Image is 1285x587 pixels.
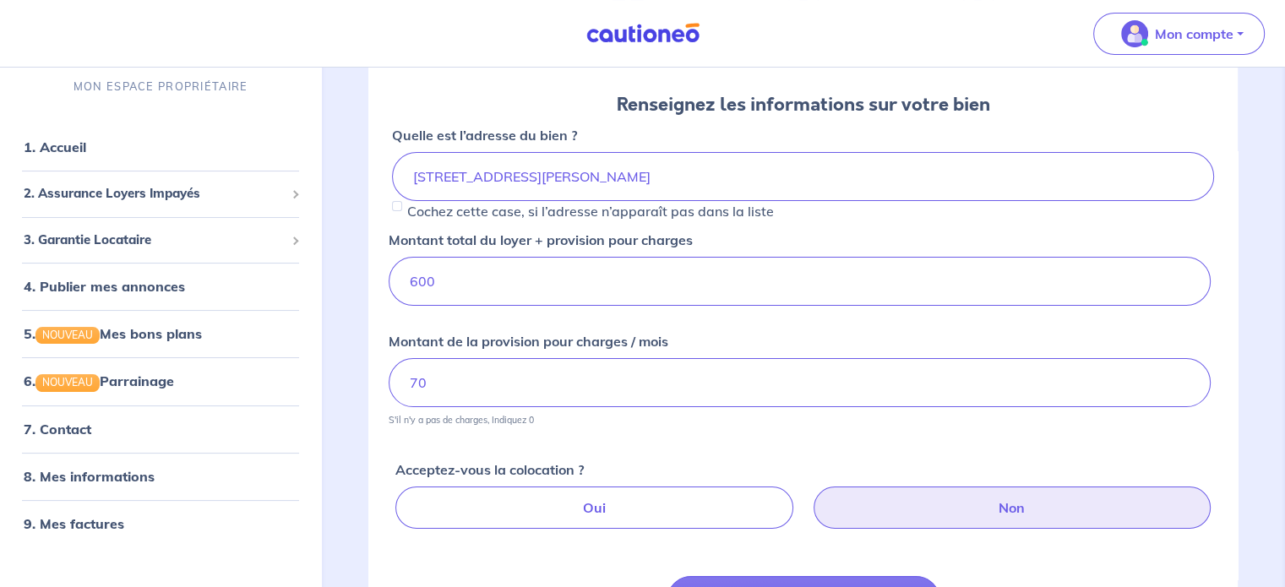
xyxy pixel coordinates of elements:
div: 2. Assurance Loyers Impayés [7,178,314,211]
label: Oui [395,486,792,529]
p: S'il n'y a pas de charges, Indiquez 0 [389,414,534,426]
button: illu_account_valid_menu.svgMon compte [1093,13,1265,55]
p: MON ESPACE PROPRIÉTAIRE [74,79,248,95]
div: 4. Publier mes annonces [7,270,314,304]
input: Ex. : 165 avenue de bretagne, Lille [392,152,1214,201]
a: 1. Accueil [24,139,86,156]
a: 6.NOUVEAUParrainage [24,373,174,390]
img: Cautioneo [580,23,706,44]
span: 3. Garantie Locataire [24,231,285,250]
a: 8. Mes informations [24,468,155,485]
div: Renseignez les informations sur votre bien [617,91,990,118]
img: illu_account_valid_menu.svg [1121,20,1148,47]
a: 9. Mes factures [24,515,124,532]
input: Ex. : 250 € / mois [389,257,1211,306]
span: 2. Assurance Loyers Impayés [24,185,285,204]
a: 4. Publier mes annonces [24,279,185,296]
p: Montant total du loyer + provision pour charges [389,230,693,250]
a: 7. Contact [24,421,91,438]
p: Montant de la provision pour charges / mois [389,331,668,351]
div: 1. Accueil [7,131,314,165]
p: Acceptez-vous la colocation ? [395,459,584,480]
div: 5.NOUVEAUMes bons plans [7,318,314,351]
div: 8. Mes informations [7,459,314,493]
label: Non [814,486,1211,529]
a: 5.NOUVEAUMes bons plans [24,326,202,343]
p: Cochez cette case, si l’adresse n’apparaît pas dans la liste [407,201,774,221]
input: Ex. : 10 € / mois [389,358,1211,407]
p: Quelle est l’adresse du bien ? [392,125,577,145]
div: 7. Contact [7,412,314,446]
div: 6.NOUVEAUParrainage [7,365,314,399]
p: Mon compte [1155,24,1233,44]
div: 9. Mes factures [7,507,314,541]
div: 3. Garantie Locataire [7,224,314,257]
